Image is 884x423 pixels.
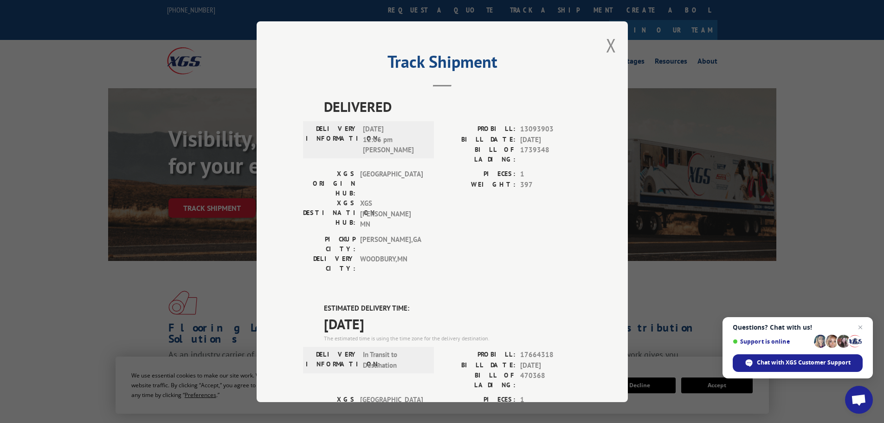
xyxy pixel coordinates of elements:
div: Open chat [845,386,873,414]
label: PIECES: [442,169,516,180]
span: 1 [520,395,581,405]
span: XGS [PERSON_NAME] MN [360,198,423,230]
label: WEIGHT: [442,179,516,190]
span: Close chat [855,322,866,333]
span: Support is online [733,338,811,345]
label: PICKUP CITY: [303,234,355,254]
label: BILL OF LADING: [442,145,516,164]
span: [DATE] [520,360,581,371]
span: 470368 [520,371,581,390]
span: In Transit to Destination [363,350,426,371]
label: ESTIMATED DELIVERY TIME: [324,303,581,313]
label: DELIVERY INFORMATION: [306,124,358,156]
span: [DATE] [324,313,581,334]
label: XGS ORIGIN HUB: [303,169,355,198]
span: 1739348 [520,145,581,164]
div: The estimated time is using the time zone for the delivery destination. [324,334,581,343]
span: [PERSON_NAME] , GA [360,234,423,254]
span: 1 [520,169,581,180]
label: DELIVERY CITY: [303,254,355,273]
label: PROBILL: [442,350,516,360]
label: PIECES: [442,395,516,405]
span: [DATE] [520,134,581,145]
label: BILL OF LADING: [442,371,516,390]
label: BILL DATE: [442,360,516,371]
label: DELIVERY INFORMATION: [306,350,358,371]
span: [DATE] 12:06 pm [PERSON_NAME] [363,124,426,156]
h2: Track Shipment [303,55,581,73]
span: Questions? Chat with us! [733,324,863,331]
span: 397 [520,179,581,190]
label: PROBILL: [442,124,516,135]
span: 13093903 [520,124,581,135]
span: WOODBURY , MN [360,254,423,273]
button: Close modal [606,33,616,58]
div: Chat with XGS Customer Support [733,354,863,372]
span: Chat with XGS Customer Support [757,358,851,367]
span: DELIVERED [324,96,581,117]
label: XGS DESTINATION HUB: [303,198,355,230]
label: BILL DATE: [442,134,516,145]
span: [GEOGRAPHIC_DATA] [360,169,423,198]
span: 17664318 [520,350,581,360]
